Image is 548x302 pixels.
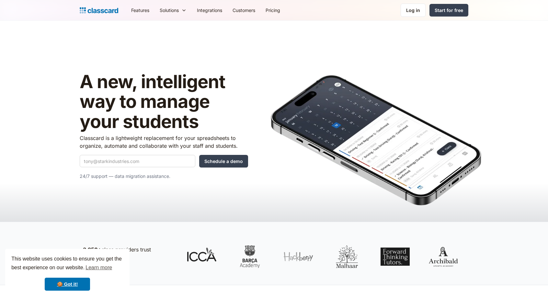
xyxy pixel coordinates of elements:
a: Start for free [429,4,468,17]
p: 24/7 support — data migration assistance. [80,172,248,180]
a: Pricing [260,3,285,17]
strong: 3,250+ [83,246,101,253]
a: home [80,6,118,15]
div: cookieconsent [5,249,130,297]
form: Quick Demo Form [80,155,248,168]
a: dismiss cookie message [45,278,90,291]
div: Start for free [435,7,463,14]
h1: A new, intelligent way to manage your students [80,72,248,132]
p: class providers trust Classcard [83,246,174,261]
p: Classcard is a lightweight replacement for your spreadsheets to organize, automate and collaborat... [80,134,248,150]
a: Log in [401,4,426,17]
a: learn more about cookies [85,263,113,273]
div: Solutions [160,7,179,14]
div: Log in [406,7,420,14]
span: This website uses cookies to ensure you get the best experience on our website. [11,255,123,273]
div: Solutions [154,3,192,17]
input: tony@starkindustries.com [80,155,195,167]
input: Schedule a demo [199,155,248,168]
a: Integrations [192,3,227,17]
a: Customers [227,3,260,17]
a: Features [126,3,154,17]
